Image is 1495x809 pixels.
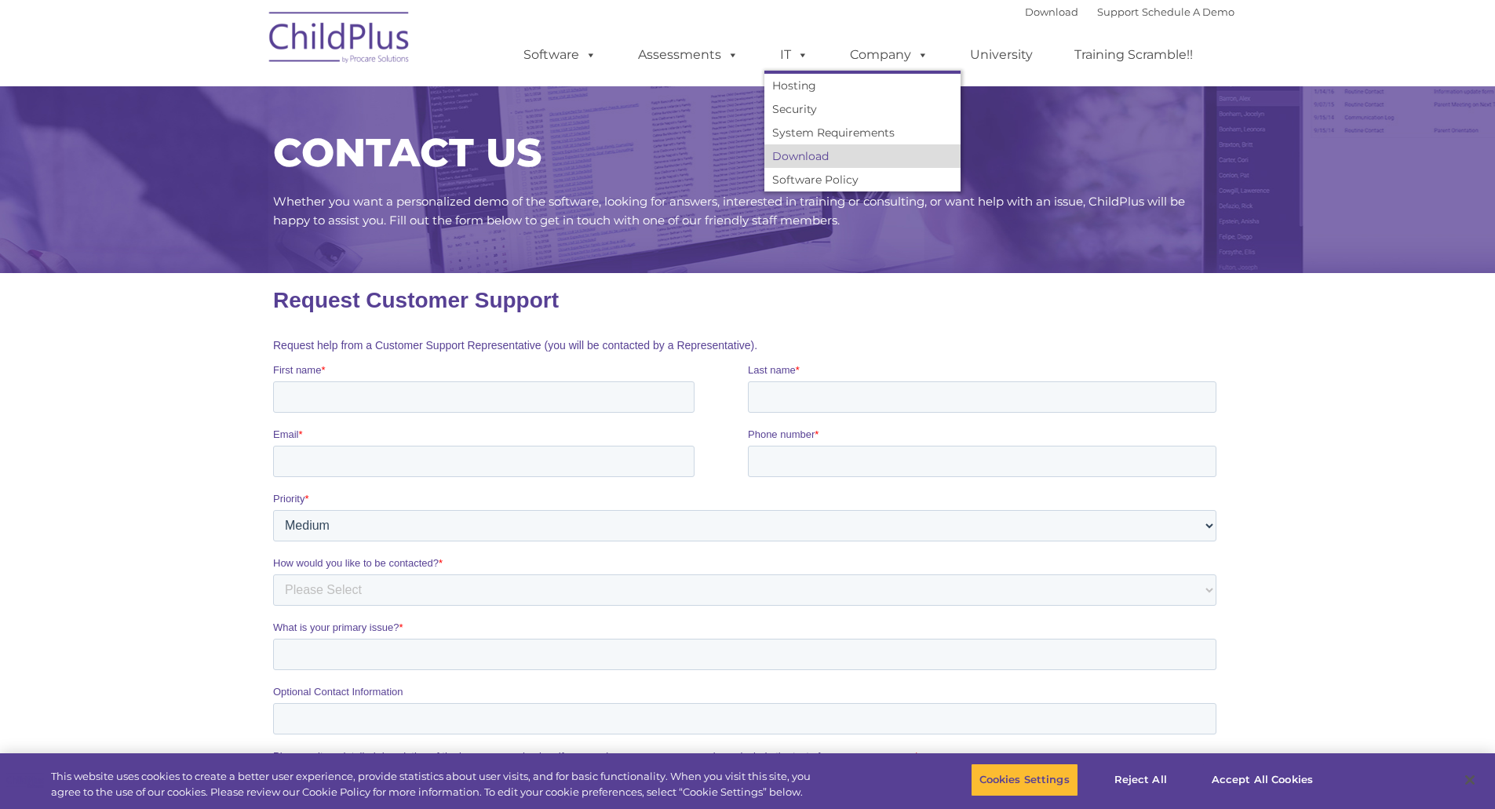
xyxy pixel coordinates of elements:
a: Download [1025,5,1078,18]
a: Software Policy [764,168,961,191]
a: Assessments [622,39,754,71]
a: IT [764,39,824,71]
button: Close [1453,763,1487,797]
span: Whether you want a personalized demo of the software, looking for answers, interested in training... [273,194,1185,228]
a: Support [1097,5,1139,18]
a: Schedule A Demo [1142,5,1234,18]
a: University [954,39,1048,71]
a: Training Scramble!! [1059,39,1209,71]
a: Software [508,39,612,71]
a: Company [834,39,944,71]
font: | [1025,5,1234,18]
a: Hosting [764,74,961,97]
img: ChildPlus by Procare Solutions [261,1,418,79]
button: Reject All [1092,763,1190,796]
a: Security [764,97,961,121]
div: This website uses cookies to create a better user experience, provide statistics about user visit... [51,769,822,800]
button: Cookies Settings [971,763,1078,796]
a: Download [764,144,961,168]
a: System Requirements [764,121,961,144]
span: CONTACT US [273,129,541,177]
button: Accept All Cookies [1203,763,1322,796]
